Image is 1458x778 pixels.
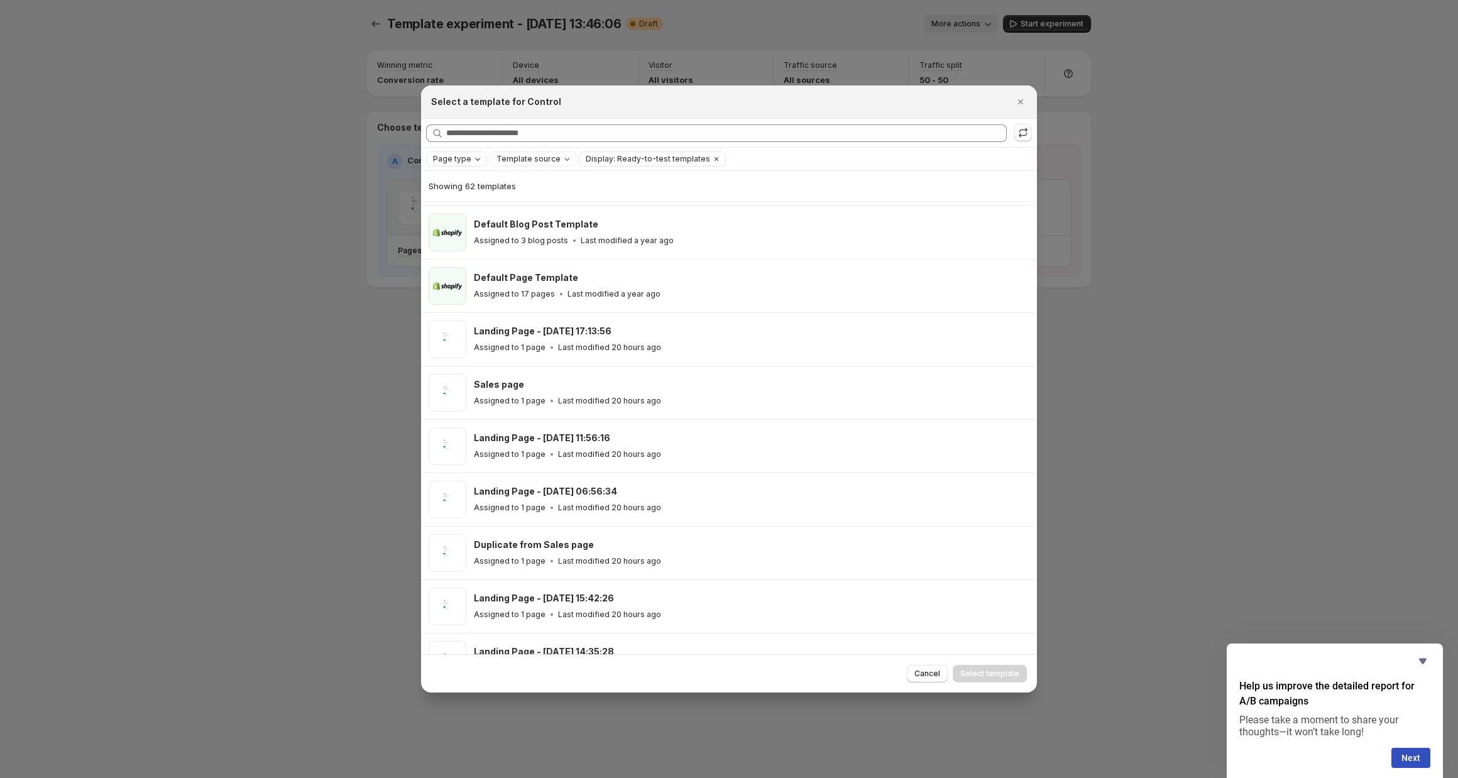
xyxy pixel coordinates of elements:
[1391,748,1430,768] button: Next question
[474,485,617,498] h3: Landing Page - [DATE] 06:56:34
[474,325,611,337] h3: Landing Page - [DATE] 17:13:56
[558,556,661,566] p: Last modified 20 hours ago
[429,267,466,305] img: Default Page Template
[586,154,710,164] span: Display: Ready-to-test templates
[474,289,555,299] p: Assigned to 17 pages
[558,610,661,620] p: Last modified 20 hours ago
[474,271,578,284] h3: Default Page Template
[474,342,545,353] p: Assigned to 1 page
[581,236,674,246] p: Last modified a year ago
[474,539,594,551] h3: Duplicate from Sales page
[558,396,661,406] p: Last modified 20 hours ago
[579,152,710,166] button: Display: Ready-to-test templates
[429,181,516,191] span: Showing 62 templates
[1239,654,1430,768] div: Help us improve the detailed report for A/B campaigns
[1239,714,1430,738] p: Please take a moment to share your thoughts—it won’t take long!
[558,449,661,459] p: Last modified 20 hours ago
[567,289,660,299] p: Last modified a year ago
[431,96,561,108] h2: Select a template for Control
[474,556,545,566] p: Assigned to 1 page
[474,378,524,391] h3: Sales page
[474,645,614,658] h3: Landing Page - [DATE] 14:35:28
[474,592,614,605] h3: Landing Page - [DATE] 15:42:26
[1415,654,1430,669] button: Hide survey
[474,503,545,513] p: Assigned to 1 page
[474,396,545,406] p: Assigned to 1 page
[490,152,576,166] button: Template source
[474,432,610,444] h3: Landing Page - [DATE] 11:56:16
[474,449,545,459] p: Assigned to 1 page
[429,214,466,251] img: Default Blog Post Template
[474,610,545,620] p: Assigned to 1 page
[496,154,561,164] span: Template source
[710,152,723,166] button: Clear
[558,342,661,353] p: Last modified 20 hours ago
[1012,93,1029,111] button: Close
[427,152,486,166] button: Page type
[907,665,948,682] button: Cancel
[433,154,471,164] span: Page type
[558,503,661,513] p: Last modified 20 hours ago
[474,236,568,246] p: Assigned to 3 blog posts
[914,669,940,679] span: Cancel
[474,218,598,231] h3: Default Blog Post Template
[1239,679,1430,709] h2: Help us improve the detailed report for A/B campaigns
